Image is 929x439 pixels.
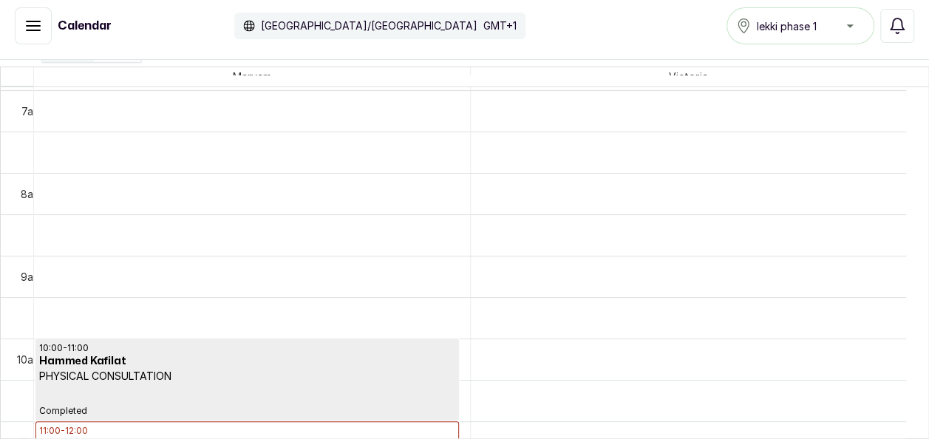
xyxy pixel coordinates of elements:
[483,18,517,33] p: GMT+1
[18,103,44,119] div: 7am
[58,17,112,35] h1: Calendar
[39,369,455,384] p: PHYSICAL CONSULTATION
[230,67,274,86] span: Maryam
[14,352,44,367] div: 10am
[39,354,455,369] h3: Hammed Kafilat
[39,405,455,417] span: Completed
[39,425,455,437] p: 11:00 - 12:00
[39,342,455,354] p: 10:00 - 11:00
[18,269,44,285] div: 9am
[726,7,874,44] button: lekki phase 1
[666,67,710,86] span: Victoria
[261,18,477,33] p: [GEOGRAPHIC_DATA]/[GEOGRAPHIC_DATA]
[18,186,44,202] div: 8am
[757,18,817,34] span: lekki phase 1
